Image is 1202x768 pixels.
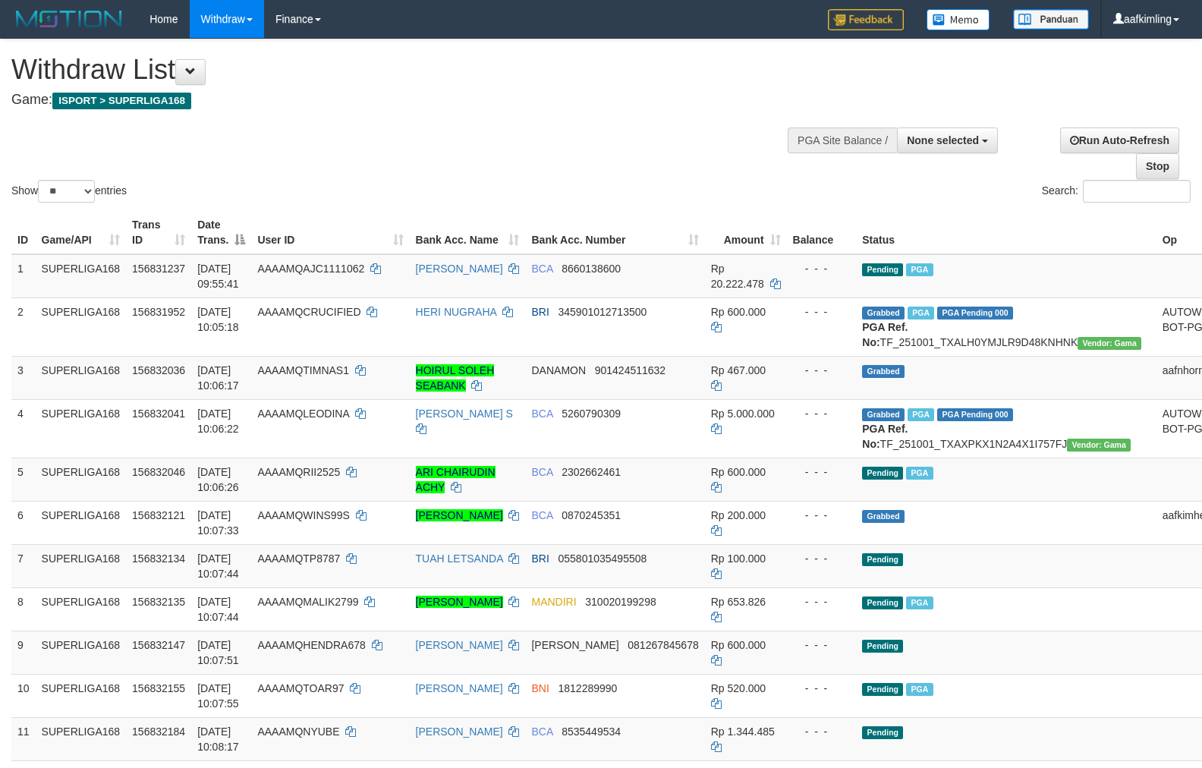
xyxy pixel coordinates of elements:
[36,399,127,458] td: SUPERLIGA168
[52,93,191,109] span: ISPORT > SUPERLIGA168
[11,211,36,254] th: ID
[862,726,903,739] span: Pending
[197,552,239,580] span: [DATE] 10:07:44
[257,639,365,651] span: AAAAMQHENDRA678
[197,408,239,435] span: [DATE] 10:06:22
[1078,337,1141,350] span: Vendor URL: https://trx31.1velocity.biz
[1060,127,1179,153] a: Run Auto-Refresh
[862,321,908,348] b: PGA Ref. No:
[856,399,1156,458] td: TF_251001_TXAXPKX1N2A4X1I757FJ
[531,552,549,565] span: BRI
[1067,439,1131,452] span: Vendor URL: https://trx31.1velocity.biz
[856,297,1156,356] td: TF_251001_TXALH0YMJLR9D48KNHNK
[257,682,344,694] span: AAAAMQTOAR97
[132,306,185,318] span: 156831952
[11,458,36,501] td: 5
[36,211,127,254] th: Game/API: activate to sort column ascending
[595,364,666,376] span: Copy 901424511632 to clipboard
[937,408,1013,421] span: PGA Pending
[793,406,851,421] div: - - -
[197,596,239,623] span: [DATE] 10:07:44
[197,364,239,392] span: [DATE] 10:06:17
[416,306,497,318] a: HERI NUGRAHA
[36,356,127,399] td: SUPERLIGA168
[257,552,340,565] span: AAAAMQTP8787
[1042,180,1191,203] label: Search:
[132,726,185,738] span: 156832184
[531,596,576,608] span: MANDIRI
[132,364,185,376] span: 156832036
[531,306,549,318] span: BRI
[793,681,851,696] div: - - -
[11,356,36,399] td: 3
[862,423,908,450] b: PGA Ref. No:
[197,306,239,333] span: [DATE] 10:05:18
[132,466,185,478] span: 156832046
[11,55,786,85] h1: Withdraw List
[531,639,618,651] span: [PERSON_NAME]
[705,211,787,254] th: Amount: activate to sort column ascending
[862,467,903,480] span: Pending
[11,180,127,203] label: Show entries
[562,466,621,478] span: Copy 2302662461 to clipboard
[416,408,513,420] a: [PERSON_NAME] S
[711,726,775,738] span: Rp 1.344.485
[416,552,503,565] a: TUAH LETSANDA
[11,8,127,30] img: MOTION_logo.png
[897,127,998,153] button: None selected
[197,682,239,710] span: [DATE] 10:07:55
[1136,153,1179,179] a: Stop
[36,674,127,717] td: SUPERLIGA168
[36,587,127,631] td: SUPERLIGA168
[862,408,905,421] span: Grabbed
[711,509,766,521] span: Rp 200.000
[788,127,897,153] div: PGA Site Balance /
[257,509,349,521] span: AAAAMQWINS99S
[862,307,905,319] span: Grabbed
[531,682,549,694] span: BNI
[787,211,857,254] th: Balance
[531,263,552,275] span: BCA
[906,596,933,609] span: Marked by aafsoycanthlai
[793,464,851,480] div: - - -
[559,682,618,694] span: Copy 1812289990 to clipboard
[1083,180,1191,203] input: Search:
[132,408,185,420] span: 156832041
[416,726,503,738] a: [PERSON_NAME]
[531,726,552,738] span: BCA
[937,307,1013,319] span: PGA Pending
[862,640,903,653] span: Pending
[416,263,503,275] a: [PERSON_NAME]
[531,408,552,420] span: BCA
[410,211,526,254] th: Bank Acc. Name: activate to sort column ascending
[793,304,851,319] div: - - -
[36,717,127,760] td: SUPERLIGA168
[862,510,905,523] span: Grabbed
[197,509,239,537] span: [DATE] 10:07:33
[906,683,933,696] span: Marked by aafchhiseyha
[531,364,586,376] span: DANAMON
[132,509,185,521] span: 156832121
[132,263,185,275] span: 156831237
[257,726,339,738] span: AAAAMQNYUBE
[36,458,127,501] td: SUPERLIGA168
[711,466,766,478] span: Rp 600.000
[197,466,239,493] span: [DATE] 10:06:26
[862,683,903,696] span: Pending
[793,261,851,276] div: - - -
[793,637,851,653] div: - - -
[793,551,851,566] div: - - -
[793,724,851,739] div: - - -
[11,544,36,587] td: 7
[927,9,990,30] img: Button%20Memo.svg
[257,263,364,275] span: AAAAMQAJC1111062
[11,254,36,298] td: 1
[562,509,621,521] span: Copy 0870245351 to clipboard
[36,544,127,587] td: SUPERLIGA168
[562,726,621,738] span: Copy 8535449534 to clipboard
[11,674,36,717] td: 10
[257,408,349,420] span: AAAAMQLEODINA
[132,552,185,565] span: 156832134
[711,364,766,376] span: Rp 467.000
[711,552,766,565] span: Rp 100.000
